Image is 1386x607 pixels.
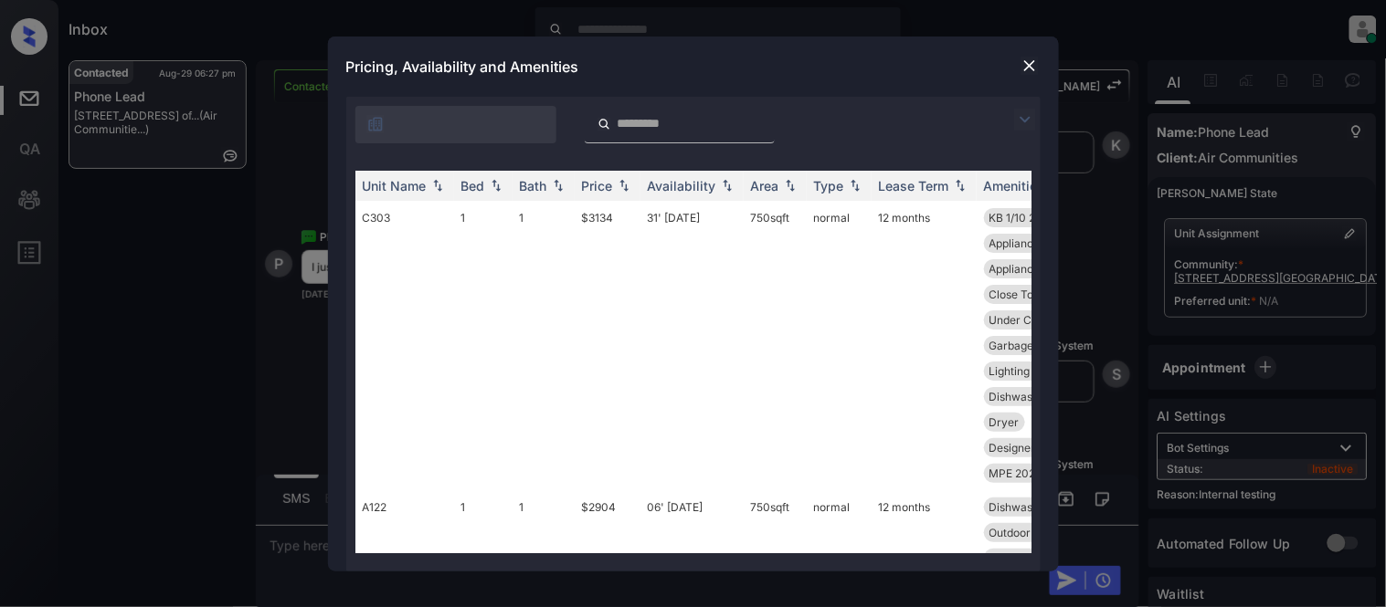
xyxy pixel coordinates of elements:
td: 1 [454,201,513,490]
div: Unit Name [363,178,427,194]
img: sorting [781,179,799,192]
span: KB 1/10 2019 [989,211,1054,225]
span: Close To Commun... [989,288,1093,301]
td: C303 [355,201,454,490]
img: sorting [487,179,505,192]
img: sorting [846,179,864,192]
td: 1 [513,201,575,490]
span: Garbage disposa... [989,339,1084,352]
span: Designer Cabine... [989,441,1084,455]
img: icon-zuma [366,115,385,133]
img: sorting [428,179,447,192]
div: Bath [520,178,547,194]
img: sorting [549,179,567,192]
div: Pricing, Availability and Amenities [328,37,1059,97]
div: Bed [461,178,485,194]
span: Dryer [989,415,1020,429]
span: Outdoor Living ... [989,526,1076,539]
div: Price [582,178,613,194]
td: 12 months [872,201,977,490]
span: Under Cabinet L... [989,313,1082,327]
span: Appliances Stai... [989,236,1077,250]
td: 750 sqft [744,201,807,490]
span: Dishwasher [989,500,1051,514]
td: 31' [DATE] [640,201,744,490]
td: $3134 [575,201,640,490]
div: Area [751,178,779,194]
img: close [1021,57,1039,75]
div: Type [814,178,844,194]
span: Appliances Stai... [989,262,1077,276]
div: Lease Term [879,178,949,194]
img: sorting [951,179,969,192]
span: Dishwasher [989,390,1051,403]
span: MPE 2025 Hallwa... [989,466,1089,480]
img: sorting [615,179,633,192]
img: icon-zuma [598,116,611,132]
span: MPE 2025 Hallwa... [989,551,1089,565]
div: Amenities [984,178,1045,194]
img: icon-zuma [1014,109,1036,131]
span: Lighting Recess... [989,364,1079,378]
div: Availability [648,178,716,194]
td: normal [807,201,872,490]
img: sorting [718,179,736,192]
